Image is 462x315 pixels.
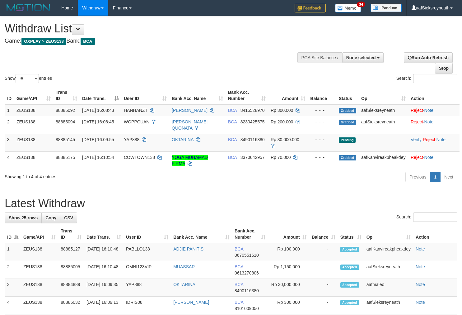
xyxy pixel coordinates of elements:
[338,225,364,243] th: Status: activate to sort column ascending
[309,225,338,243] th: Balance: activate to sort column ascending
[124,279,171,297] td: YAP888
[440,172,457,182] a: Next
[53,87,80,104] th: Trans ID: activate to sort column ascending
[310,119,334,125] div: - - -
[5,279,21,297] td: 3
[171,225,232,243] th: Bank Acc. Name: activate to sort column ascending
[56,119,75,124] span: 88885094
[240,108,265,113] span: Copy 8415528970 to clipboard
[21,261,58,279] td: ZEUS138
[235,300,243,305] span: BCA
[240,119,265,124] span: Copy 8230425575 to clipboard
[416,264,425,269] a: Note
[5,87,14,104] th: ID
[346,55,376,60] span: None selected
[82,137,114,142] span: [DATE] 16:09:55
[21,225,58,243] th: Game/API: activate to sort column ascending
[408,134,460,151] td: · ·
[339,120,356,125] span: Grabbed
[310,154,334,160] div: - - -
[60,212,77,223] a: CSV
[84,225,124,243] th: Date Trans.: activate to sort column ascending
[359,104,408,116] td: aafSieksreyneath
[416,300,425,305] a: Note
[268,87,308,104] th: Amount: activate to sort column ascending
[226,87,268,104] th: Bank Acc. Number: activate to sort column ascending
[359,116,408,134] td: aafSieksreyneath
[240,155,265,160] span: Copy 3370642957 to clipboard
[416,246,425,251] a: Note
[124,243,171,261] td: PABLLO138
[404,52,453,63] a: Run Auto-Refresh
[310,136,334,143] div: - - -
[424,119,434,124] a: Note
[235,246,243,251] span: BCA
[121,87,169,104] th: User ID: activate to sort column ascending
[408,116,460,134] td: ·
[58,279,84,297] td: 88884889
[21,279,58,297] td: ZEUS138
[424,155,434,160] a: Note
[14,87,53,104] th: Game/API: activate to sort column ascending
[396,212,457,222] label: Search:
[82,119,114,124] span: [DATE] 16:08:45
[58,225,84,243] th: Trans ID: activate to sort column ascending
[124,137,139,142] span: YAP888
[21,38,66,45] span: OXPLAY > ZEUS138
[64,215,73,220] span: CSV
[268,297,309,314] td: Rp 300,000
[411,108,423,113] a: Reject
[5,261,21,279] td: 2
[14,151,53,169] td: ZEUS138
[340,265,359,270] span: Accepted
[364,225,413,243] th: Op: activate to sort column ascending
[14,104,53,116] td: ZEUS138
[124,261,171,279] td: OMNI123VIP
[364,243,413,261] td: aafKanvireakpheakdey
[9,215,38,220] span: Show 25 rows
[436,137,446,142] a: Note
[295,4,326,12] img: Feedback.jpg
[411,155,423,160] a: Reject
[268,225,309,243] th: Amount: activate to sort column ascending
[56,137,75,142] span: 88885145
[5,134,14,151] td: 3
[124,297,171,314] td: IDRIS08
[340,282,359,288] span: Accepted
[58,243,84,261] td: 88885127
[84,279,124,297] td: [DATE] 16:09:35
[172,155,208,166] a: YOGA MUHAMAD FIRMA
[359,87,408,104] th: Op: activate to sort column ascending
[310,107,334,113] div: - - -
[430,172,441,182] a: 1
[56,155,75,160] span: 88885175
[309,243,338,261] td: -
[308,87,336,104] th: Balance
[342,52,384,63] button: None selected
[371,4,402,12] img: panduan.png
[232,225,268,243] th: Bank Acc. Number: activate to sort column ascending
[228,119,237,124] span: BCA
[56,108,75,113] span: 88885092
[21,297,58,314] td: ZEUS138
[5,151,14,169] td: 4
[172,108,208,113] a: [PERSON_NAME]
[309,279,338,297] td: -
[405,172,430,182] a: Previous
[169,87,226,104] th: Bank Acc. Name: activate to sort column ascending
[228,137,237,142] span: BCA
[335,4,361,12] img: Button%20Memo.svg
[124,225,171,243] th: User ID: activate to sort column ascending
[423,137,435,142] a: Reject
[235,282,243,287] span: BCA
[84,297,124,314] td: [DATE] 16:09:13
[82,155,114,160] span: [DATE] 16:10:54
[268,243,309,261] td: Rp 100,000
[411,137,422,142] a: Verify
[408,151,460,169] td: ·
[84,243,124,261] td: [DATE] 16:10:48
[173,300,209,305] a: [PERSON_NAME]
[5,104,14,116] td: 1
[80,87,121,104] th: Date Trans.: activate to sort column descending
[5,171,188,180] div: Showing 1 to 4 of 4 entries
